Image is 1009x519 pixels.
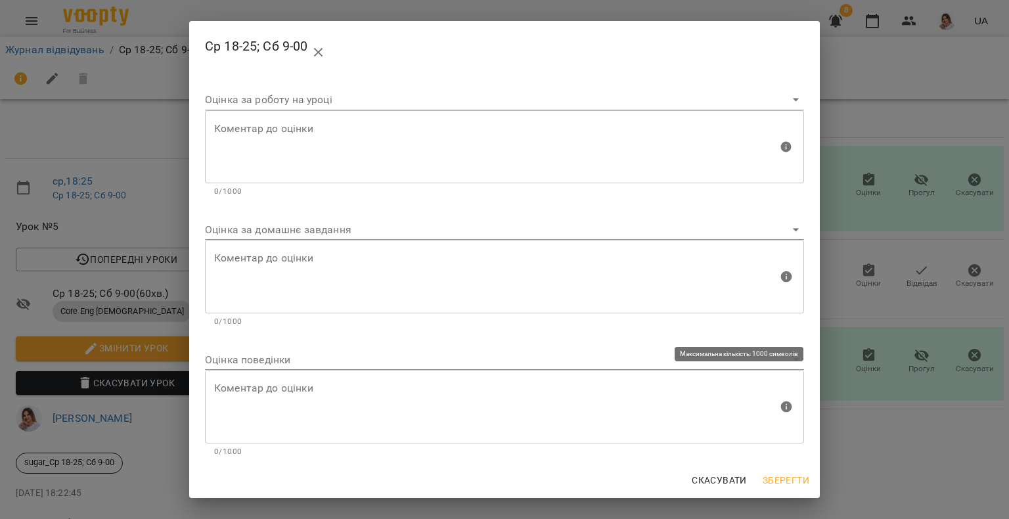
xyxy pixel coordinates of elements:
[205,32,804,63] h2: Ср 18-25; Сб 9-00
[692,472,747,488] span: Скасувати
[214,315,795,328] p: 0/1000
[686,468,752,492] button: Скасувати
[757,468,815,492] button: Зберегти
[205,110,804,198] div: Максимальна кількість: 1000 символів
[763,472,809,488] span: Зберегти
[303,37,334,68] button: close
[214,445,795,459] p: 0/1000
[214,185,795,198] p: 0/1000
